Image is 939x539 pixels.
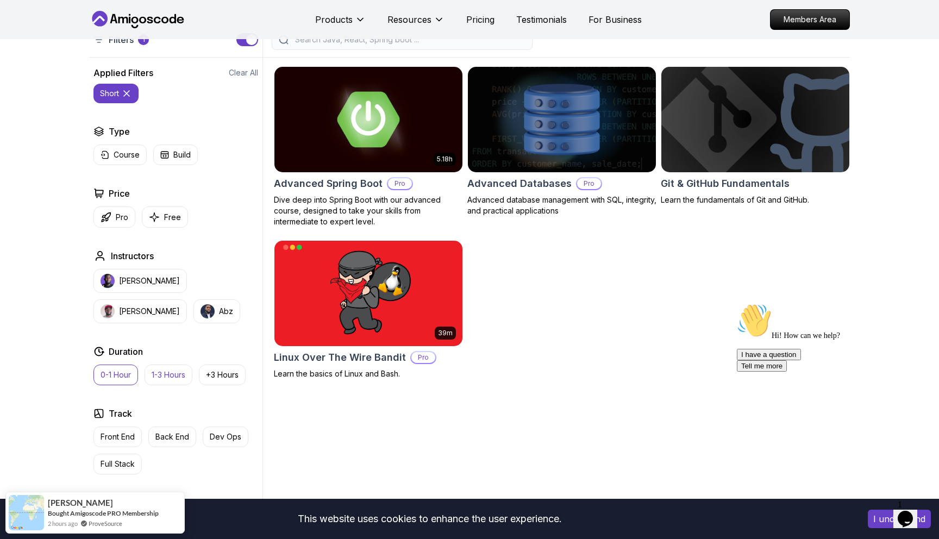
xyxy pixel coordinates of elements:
h2: Instructors [111,249,154,262]
p: Dive deep into Spring Boot with our advanced course, designed to take your skills from intermedia... [274,195,463,227]
button: Course [93,145,147,165]
h2: Advanced Databases [467,176,572,191]
p: Build [173,149,191,160]
p: Free [164,212,181,223]
button: instructor img[PERSON_NAME] [93,299,187,323]
h2: Track [109,407,132,420]
span: [PERSON_NAME] [48,498,113,507]
p: short [100,88,119,99]
p: Back End [155,431,189,442]
img: provesource social proof notification image [9,495,44,530]
input: Search Java, React, Spring boot ... [293,34,525,45]
p: Pro [411,352,435,363]
iframe: chat widget [733,299,928,490]
p: [PERSON_NAME] [119,306,180,317]
p: Advanced database management with SQL, integrity, and practical applications [467,195,656,216]
div: 👋Hi! How can we help?I have a questionTell me more [4,4,200,73]
p: Products [315,13,353,26]
h2: Duration [109,345,143,358]
span: Bought [48,509,69,517]
button: Resources [387,13,445,35]
button: Full Stack [93,454,142,474]
img: instructor img [101,274,115,288]
button: Accept cookies [868,510,931,528]
button: Dev Ops [203,427,248,447]
p: Full Stack [101,459,135,469]
span: Hi! How can we help? [4,33,108,41]
button: 0-1 Hour [93,365,138,385]
img: Advanced Spring Boot card [274,67,462,172]
button: Products [315,13,366,35]
p: Filters [109,33,134,46]
a: Members Area [770,9,850,30]
h2: Advanced Spring Boot [274,176,383,191]
a: For Business [589,13,642,26]
button: Front End [93,427,142,447]
p: Learn the basics of Linux and Bash. [274,368,463,379]
button: +3 Hours [199,365,246,385]
img: Git & GitHub Fundamentals card [661,67,849,172]
h2: Linux Over The Wire Bandit [274,350,406,365]
p: 39m [438,329,453,337]
p: 1-3 Hours [152,369,185,380]
span: 2 hours ago [48,519,78,528]
button: Tell me more [4,61,54,73]
p: Resources [387,13,431,26]
img: :wave: [4,4,39,39]
a: Testimonials [516,13,567,26]
p: [PERSON_NAME] [119,275,180,286]
h2: Type [109,125,130,138]
a: Linux Over The Wire Bandit card39mLinux Over The Wire BanditProLearn the basics of Linux and Bash. [274,240,463,379]
button: short [93,84,139,103]
p: Dev Ops [210,431,241,442]
img: Advanced Databases card [468,67,656,172]
img: Linux Over The Wire Bandit card [274,241,462,346]
button: Build [153,145,198,165]
p: +3 Hours [206,369,239,380]
p: Pro [577,178,601,189]
p: Course [114,149,140,160]
p: Pro [116,212,128,223]
p: Front End [101,431,135,442]
p: 0-1 Hour [101,369,131,380]
p: Learn the fundamentals of Git and GitHub. [661,195,850,205]
a: Git & GitHub Fundamentals cardGit & GitHub FundamentalsLearn the fundamentals of Git and GitHub. [661,66,850,205]
h2: Applied Filters [93,66,153,79]
p: 5.18h [437,155,453,164]
h2: Price [109,187,130,200]
a: Advanced Databases cardAdvanced DatabasesProAdvanced database management with SQL, integrity, and... [467,66,656,216]
h2: Git & GitHub Fundamentals [661,176,790,191]
button: I have a question [4,50,68,61]
a: Pricing [466,13,494,26]
img: instructor img [101,304,115,318]
iframe: chat widget [893,496,928,528]
button: Pro [93,206,135,228]
button: instructor imgAbz [193,299,240,323]
a: ProveSource [89,519,122,528]
a: Amigoscode PRO Membership [70,509,159,517]
button: 1-3 Hours [145,365,192,385]
p: Members Area [771,10,849,29]
img: instructor img [201,304,215,318]
p: 1 [142,35,145,44]
button: Clear All [229,67,258,78]
a: Advanced Spring Boot card5.18hAdvanced Spring BootProDive deep into Spring Boot with our advanced... [274,66,463,227]
p: Pro [388,178,412,189]
button: Back End [148,427,196,447]
div: This website uses cookies to enhance the user experience. [8,507,852,531]
p: Abz [219,306,233,317]
button: instructor img[PERSON_NAME] [93,269,187,293]
button: Free [142,206,188,228]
